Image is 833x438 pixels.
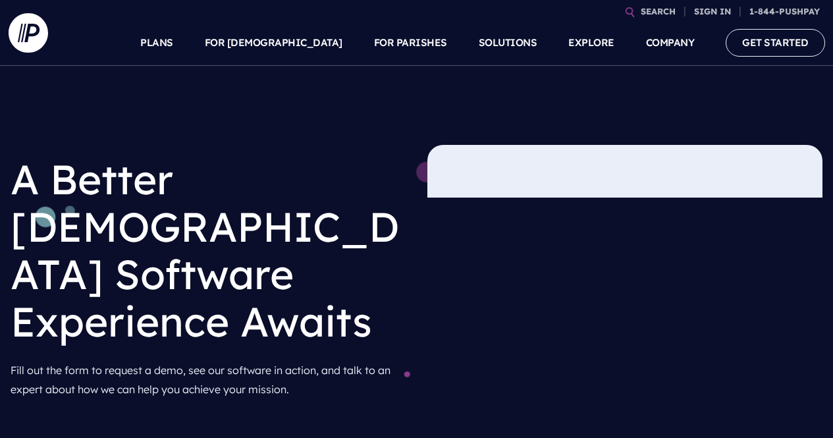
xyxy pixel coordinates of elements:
a: PLANS [140,20,173,66]
a: COMPANY [646,20,695,66]
a: FOR PARISHES [374,20,447,66]
a: SOLUTIONS [479,20,537,66]
a: FOR [DEMOGRAPHIC_DATA] [205,20,342,66]
a: GET STARTED [726,29,825,56]
h1: A Better [DEMOGRAPHIC_DATA] Software Experience Awaits [11,145,406,356]
p: Fill out the form to request a demo, see our software in action, and talk to an expert about how ... [11,356,406,404]
a: EXPLORE [568,20,614,66]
